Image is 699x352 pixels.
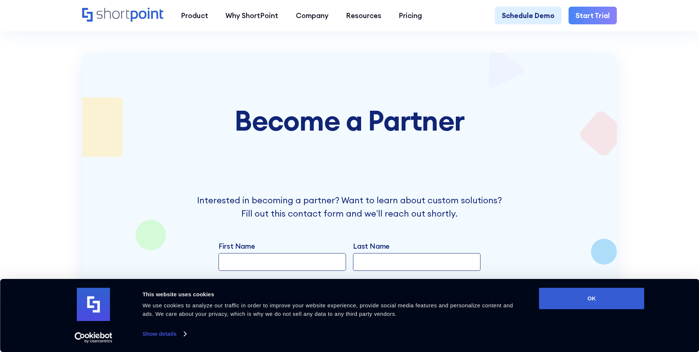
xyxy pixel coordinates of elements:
div: Product [181,10,208,21]
iframe: Chat Widget [566,266,699,352]
div: This website uses cookies [143,290,522,299]
a: Resources [337,7,390,24]
button: OK [539,288,644,309]
a: Show details [143,328,186,339]
a: Why ShortPoint [217,7,287,24]
h2: Become a Partner [166,105,533,136]
div: Pricing [399,10,422,21]
p: Interested in becoming a partner? Want to learn about custom solutions? Fill out this contact for... [197,194,503,220]
label: Last Name [353,241,480,251]
a: Start Trial [569,7,617,24]
img: logo [77,288,110,321]
div: Resources [346,10,381,21]
div: Why ShortPoint [226,10,278,21]
div: Company [296,10,329,21]
a: Usercentrics Cookiebot - opens in a new window [61,332,126,343]
label: Business Email [353,278,401,288]
a: Home [82,8,164,23]
label: First Name [219,241,346,251]
span: We use cookies to analyze our traffic in order to improve your website experience, provide social... [143,302,513,317]
label: Phone Number [219,278,346,288]
a: Schedule Demo [495,7,562,24]
a: Product [172,7,217,24]
a: Company [287,7,337,24]
a: Pricing [390,7,431,24]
